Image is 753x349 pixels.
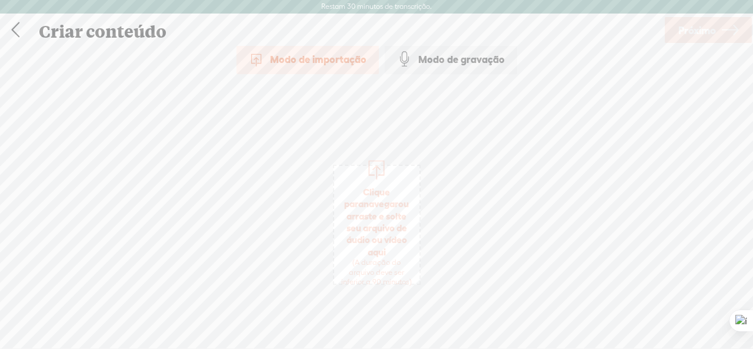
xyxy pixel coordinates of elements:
[344,187,390,209] font: Clique para
[39,20,166,42] font: Criar conteúdo
[346,198,409,257] font: ou arraste e solte seu arquivo de áudio ou vídeo aqui
[678,24,716,36] font: Próximo
[364,198,398,209] font: navegar
[418,54,505,65] font: Modo de gravação
[341,258,412,286] font: (A duração do arquivo deve ser inferior a 90 minutos)
[270,54,366,65] font: Modo de importação
[321,2,432,11] font: Restam 30 minutos de transcrição.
